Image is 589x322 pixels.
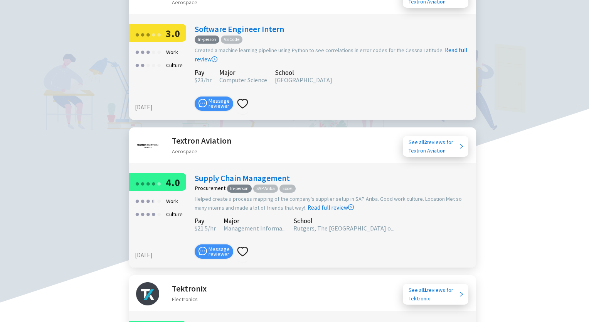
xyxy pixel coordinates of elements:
[157,46,161,58] div: ●
[227,185,252,193] span: In-person
[224,224,286,232] span: Management Informa...
[164,46,180,59] div: Work
[140,46,145,58] div: ●
[146,59,150,71] div: ●
[157,28,161,40] div: ●
[195,173,290,183] a: Supply Chain Management
[146,28,150,40] div: ●
[308,165,354,211] a: Read full review
[219,76,267,84] span: Computer Science
[135,103,191,112] div: [DATE]
[208,224,216,232] span: /hr
[146,208,150,220] div: ●
[403,136,468,157] a: See all2reviews forTextron Aviation
[135,177,140,189] div: ●
[199,99,207,107] span: message
[172,147,231,156] div: Aerospace
[195,195,472,212] div: Helped create a process mapping of the company's supplier setup in SAP Ariba. Good work culture. ...
[135,46,140,58] div: ●
[409,286,459,303] div: See all reviews for Tektronix
[140,208,145,220] div: ●
[279,185,296,193] span: Excel
[209,247,230,257] span: Message reviewer
[157,59,161,71] div: ●
[293,218,394,224] div: School
[275,76,332,84] span: [GEOGRAPHIC_DATA]
[146,46,150,58] div: ●
[164,208,185,221] div: Culture
[146,177,150,189] div: ●
[135,59,140,71] div: ●
[195,46,472,64] div: Created a machine learning pipeline using Python to see correlations in error codes for the Cessn...
[151,28,156,40] div: ●
[195,76,204,84] span: 23
[140,195,145,207] div: ●
[424,139,427,146] b: 2
[140,59,145,71] div: ●
[140,28,145,40] div: ●
[166,27,180,40] span: 3.0
[136,134,159,158] img: Textron Aviation
[237,98,248,109] span: heart
[348,204,354,210] span: right-circle
[135,195,140,207] div: ●
[253,185,278,193] span: SAP Ariba
[164,195,180,208] div: Work
[151,59,156,71] div: ●
[424,286,427,293] b: 1
[136,282,159,305] img: Tektronix
[199,247,207,255] span: message
[275,70,332,75] div: School
[204,76,212,84] span: /hr
[195,76,197,84] span: $
[151,177,156,189] div: ●
[219,70,267,75] div: Major
[151,195,153,207] div: ●
[151,46,156,58] div: ●
[195,24,284,34] a: Software Engineer Intern
[237,246,248,257] span: heart
[409,138,459,155] div: See all reviews for Textron Aviation
[224,218,286,224] div: Major
[146,195,150,207] div: ●
[135,208,140,220] div: ●
[166,176,180,189] span: 4.0
[209,98,230,108] span: Message reviewer
[135,251,191,260] div: [DATE]
[195,70,212,75] div: Pay
[157,195,161,207] div: ●
[459,144,464,149] span: right
[172,134,231,147] h2: Textron Aviation
[195,218,216,224] div: Pay
[135,28,140,40] div: ●
[157,208,161,220] div: ●
[151,195,156,207] div: ●
[157,177,161,189] div: ●
[140,177,145,189] div: ●
[164,59,185,72] div: Culture
[195,224,208,232] span: 21.5
[172,295,207,303] div: Electronics
[195,224,197,232] span: $
[195,185,226,191] div: Procurement
[151,208,156,220] div: ●
[212,56,217,62] span: right-circle
[459,291,464,297] span: right
[403,284,468,305] a: See all1reviews forTektronix
[293,224,394,232] span: Rutgers, The [GEOGRAPHIC_DATA] o...
[221,36,242,44] span: VS Code
[172,282,207,295] h2: Tektronix
[195,8,467,63] a: Read full review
